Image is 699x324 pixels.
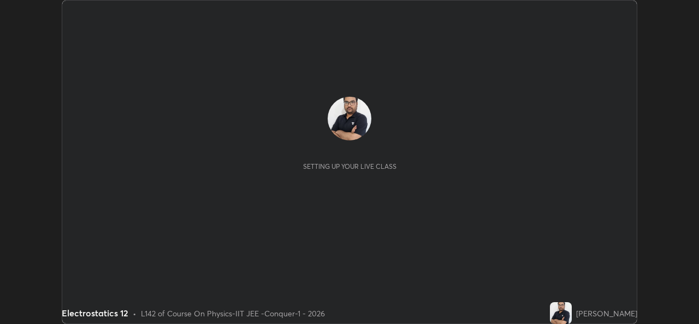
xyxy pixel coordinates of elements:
[303,162,396,170] div: Setting up your live class
[550,302,572,324] img: 11b4e2db86474ac3a43189734ae23d0e.jpg
[133,308,137,319] div: •
[62,307,128,320] div: Electrostatics 12
[141,308,325,319] div: L142 of Course On Physics-IIT JEE -Conquer-1 - 2026
[576,308,637,319] div: [PERSON_NAME]
[328,97,371,140] img: 11b4e2db86474ac3a43189734ae23d0e.jpg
